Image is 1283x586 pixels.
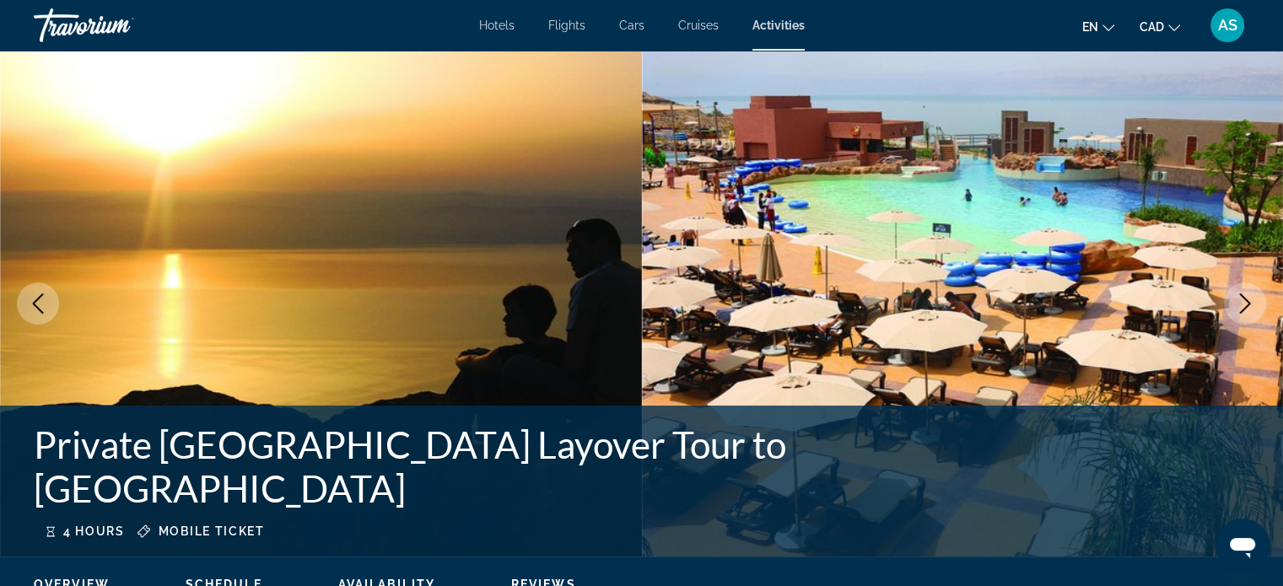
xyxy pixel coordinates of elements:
[34,422,979,510] h1: Private [GEOGRAPHIC_DATA] Layover Tour to [GEOGRAPHIC_DATA]
[1140,14,1180,39] button: Change currency
[619,19,644,32] a: Cars
[1082,20,1098,34] span: en
[1140,20,1164,34] span: CAD
[63,524,125,538] span: 4 hours
[1218,17,1237,34] span: AS
[678,19,719,32] a: Cruises
[1205,8,1249,43] button: User Menu
[548,19,585,32] a: Flights
[159,524,265,538] span: Mobile ticket
[34,3,202,47] a: Travorium
[1082,14,1114,39] button: Change language
[17,282,59,325] button: Previous image
[1224,282,1266,325] button: Next image
[479,19,515,32] a: Hotels
[752,19,805,32] a: Activities
[1216,519,1270,573] iframe: Button to launch messaging window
